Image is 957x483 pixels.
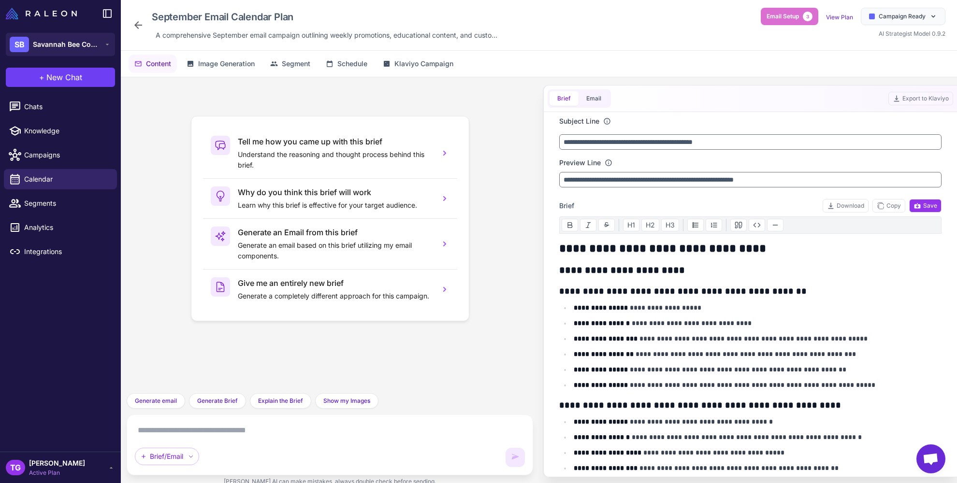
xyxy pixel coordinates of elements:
[4,193,117,213] a: Segments
[913,201,937,210] span: Save
[29,469,85,477] span: Active Plan
[916,444,945,473] a: Open chat
[238,186,432,198] h3: Why do you think this brief will work
[323,397,370,405] span: Show my Images
[238,291,432,301] p: Generate a completely different approach for this campaign.
[559,157,601,168] label: Preview Line
[559,200,574,211] span: Brief
[4,217,117,238] a: Analytics
[156,30,497,41] span: A comprehensive September email campaign outlining weekly promotions, educational content, and cu...
[6,33,115,56] button: SBSavannah Bee Company
[238,227,432,238] h3: Generate an Email from this brief
[24,222,109,233] span: Analytics
[879,12,926,21] span: Campaign Ready
[24,174,109,185] span: Calendar
[129,55,177,73] button: Content
[623,219,639,231] button: H1
[6,68,115,87] button: +New Chat
[315,393,378,409] button: Show my Images
[6,460,25,475] div: TG
[24,246,109,257] span: Integrations
[4,145,117,165] a: Campaigns
[24,150,109,160] span: Campaigns
[4,169,117,189] a: Calendar
[4,241,117,262] a: Integrations
[888,92,953,105] button: Export to Klaviyo
[823,199,869,213] button: Download
[189,393,246,409] button: Generate Brief
[39,71,44,83] span: +
[238,200,432,211] p: Learn why this brief is effective for your target audience.
[761,8,818,25] button: Email Setup3
[197,397,238,405] span: Generate Brief
[29,458,85,469] span: [PERSON_NAME]
[250,393,311,409] button: Explain the Brief
[4,97,117,117] a: Chats
[872,199,905,213] button: Copy
[146,58,171,69] span: Content
[641,219,659,231] button: H2
[803,12,812,21] span: 3
[879,30,945,37] span: AI Strategist Model 0.9.2
[320,55,373,73] button: Schedule
[46,71,82,83] span: New Chat
[767,12,799,21] span: Email Setup
[152,28,501,43] div: Click to edit description
[550,91,579,106] button: Brief
[127,393,185,409] button: Generate email
[394,58,453,69] span: Klaviyo Campaign
[198,58,255,69] span: Image Generation
[377,55,459,73] button: Klaviyo Campaign
[181,55,261,73] button: Image Generation
[24,126,109,136] span: Knowledge
[238,240,432,261] p: Generate an email based on this brief utilizing my email components.
[661,219,679,231] button: H3
[4,121,117,141] a: Knowledge
[24,101,109,112] span: Chats
[282,58,310,69] span: Segment
[24,198,109,209] span: Segments
[258,397,303,405] span: Explain the Brief
[148,8,501,26] div: Click to edit campaign name
[559,116,599,127] label: Subject Line
[10,37,29,52] div: SB
[33,39,101,50] span: Savannah Bee Company
[579,91,609,106] button: Email
[877,201,901,210] span: Copy
[337,58,367,69] span: Schedule
[6,8,77,19] img: Raleon Logo
[826,14,853,21] a: View Plan
[238,149,432,170] p: Understand the reasoning and thought process behind this brief.
[264,55,316,73] button: Segment
[135,448,199,465] div: Brief/Email
[238,277,432,289] h3: Give me an entirely new brief
[135,397,177,405] span: Generate email
[909,199,942,213] button: Save
[238,136,432,147] h3: Tell me how you came up with this brief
